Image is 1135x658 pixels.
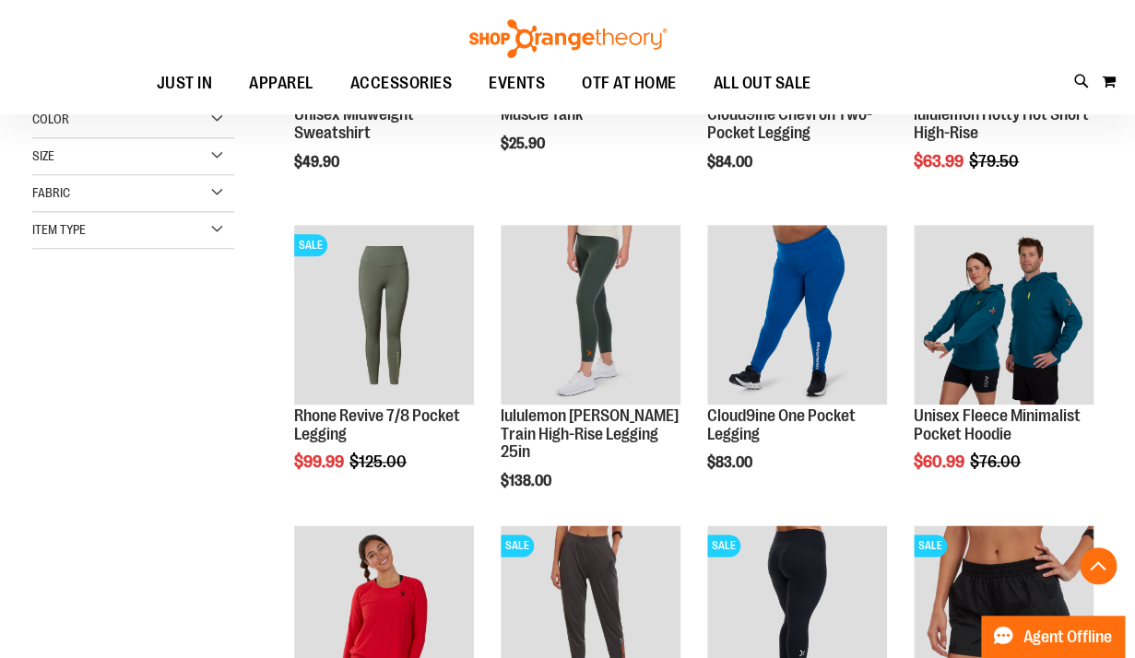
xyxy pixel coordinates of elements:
span: Item Type [32,222,86,237]
button: Back To Top [1080,547,1117,584]
a: Unisex Fleece Minimalist Pocket Hoodie [914,225,1094,407]
span: APPAREL [249,63,313,104]
span: SALE [501,535,534,557]
div: product [491,216,690,536]
a: Cloud9ine Chevron Two-Pocket Legging [707,105,872,142]
span: $60.99 [914,452,967,471]
span: SALE [294,234,327,256]
div: product [285,216,483,519]
span: $76.00 [970,452,1023,471]
span: Fabric [32,185,70,200]
span: $49.90 [294,154,342,170]
span: $125.00 [349,452,409,471]
img: Cloud9ine One Pocket Legging [707,225,887,405]
span: EVENTS [489,63,545,104]
span: JUST IN [157,63,213,104]
span: $99.99 [294,452,347,471]
span: SALE [707,535,740,557]
a: Main view of 2024 October lululemon Wunder Train High-Rise [501,225,680,407]
a: Unisex Midweight Sweatshirt [294,105,414,142]
span: $138.00 [501,473,554,489]
span: SALE [914,535,947,557]
div: product [904,216,1103,519]
a: Unisex Fleece Minimalist Pocket Hoodie [914,406,1081,443]
span: $79.50 [969,152,1022,170]
a: lululemon Hotty Hot Short High-Rise [914,105,1089,142]
button: Agent Offline [981,616,1124,658]
span: ALL OUT SALE [714,63,811,104]
span: $84.00 [707,154,755,170]
img: Unisex Fleece Minimalist Pocket Hoodie [914,225,1094,405]
div: product [698,216,896,519]
a: Cloud9ine One Pocket Legging [707,406,856,443]
span: Color [32,112,69,126]
span: ACCESSORIES [350,63,453,104]
a: Rhone Revive 7/8 Pocket LeggingSALE [294,225,474,407]
span: $25.90 [501,135,548,152]
a: Cloud9ine One Pocket Legging [707,225,887,407]
a: lululemon [PERSON_NAME] Train High-Rise Legging 25in [501,406,679,462]
span: Size [32,148,54,163]
img: Main view of 2024 October lululemon Wunder Train High-Rise [501,225,680,405]
span: Agent Offline [1023,629,1112,646]
span: $83.00 [707,454,755,471]
a: Rhone Revive 7/8 Pocket Legging [294,406,460,443]
span: OTF AT HOME [582,63,677,104]
span: $63.99 [914,152,966,170]
a: Muscle Tank [501,105,583,123]
img: Rhone Revive 7/8 Pocket Legging [294,225,474,405]
img: Shop Orangetheory [467,19,669,58]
